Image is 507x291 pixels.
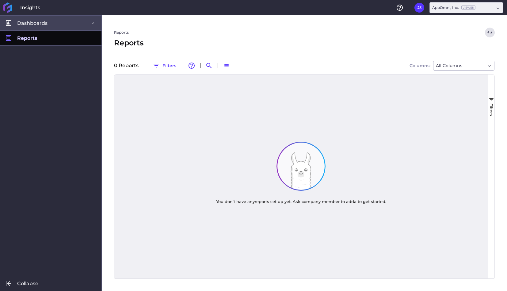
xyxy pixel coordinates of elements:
[114,63,142,68] div: 0 Report s
[485,28,495,37] button: Refresh
[204,61,214,71] button: Search by
[429,2,503,13] div: Dropdown select
[414,3,424,13] button: User Menu
[432,5,475,10] div: AppOmni, Inc.
[317,79,348,85] span: Last Updated
[461,6,475,10] ins: Viewer
[394,79,419,85] span: Created By
[17,20,48,26] span: Dashboards
[433,61,494,71] div: Dropdown select
[17,280,38,287] span: Collapse
[17,35,37,41] span: Reports
[150,61,179,71] button: Filters
[209,192,394,211] div: You don’t have any report s set up yet. Ask company member to add a to get started.
[114,37,143,48] span: Reports
[410,63,430,68] span: Columns:
[122,79,152,85] span: Report Name
[241,79,259,85] span: Created
[395,3,405,13] button: Help
[114,30,129,35] a: Reports
[489,103,494,116] span: Filters
[436,62,462,69] span: All Columns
